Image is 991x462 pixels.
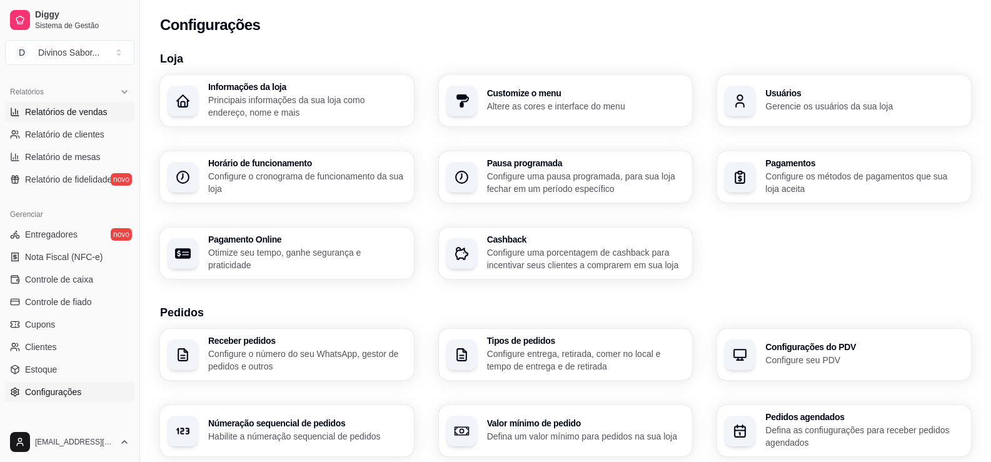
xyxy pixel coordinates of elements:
a: Nota Fiscal (NFC-e) [5,247,134,267]
a: DiggySistema de Gestão [5,5,134,35]
span: Estoque [25,363,57,376]
h3: Loja [160,50,971,68]
h3: Pagamento Online [208,235,406,244]
h3: Horário de funcionamento [208,159,406,168]
span: Relatório de mesas [25,151,101,163]
span: Clientes [25,341,57,353]
span: Sistema de Gestão [35,21,129,31]
h3: Valor mínimo de pedido [487,419,685,428]
button: Valor mínimo de pedidoDefina um valor mínimo para pedidos na sua loja [439,405,693,456]
span: Cupons [25,318,55,331]
h3: Configurações do PDV [765,343,963,351]
span: Controle de caixa [25,273,93,286]
span: Nota Fiscal (NFC-e) [25,251,103,263]
button: Númeração sequencial de pedidosHabilite a númeração sequencial de pedidos [160,405,414,456]
button: Horário de funcionamentoConfigure o cronograma de funcionamento da sua loja [160,151,414,203]
h3: Usuários [765,89,963,98]
button: Customize o menuAltere as cores e interface do menu [439,75,693,126]
button: Informações da lojaPrincipais informações da sua loja como endereço, nome e mais [160,75,414,126]
button: Pedidos agendadosDefina as confiugurações para receber pedidos agendados [717,405,971,456]
button: PagamentosConfigure os métodos de pagamentos que sua loja aceita [717,151,971,203]
button: Receber pedidosConfigure o número do seu WhatsApp, gestor de pedidos e outros [160,329,414,380]
h2: Configurações [160,15,260,35]
p: Configure entrega, retirada, comer no local e tempo de entrega e de retirada [487,348,685,373]
a: Estoque [5,359,134,379]
p: Principais informações da sua loja como endereço, nome e mais [208,94,406,119]
span: D [16,46,28,59]
p: Configure uma pausa programada, para sua loja fechar em um período específico [487,170,685,195]
a: Configurações [5,382,134,402]
p: Otimize seu tempo, ganhe segurança e praticidade [208,246,406,271]
h3: Informações da loja [208,83,406,91]
h3: Pedidos agendados [765,413,963,421]
a: Controle de caixa [5,269,134,289]
button: UsuáriosGerencie os usuários da sua loja [717,75,971,126]
a: Cupons [5,314,134,334]
span: [EMAIL_ADDRESS][DOMAIN_NAME] [35,437,114,447]
div: Divinos Sabor ... [38,46,99,59]
a: Relatório de mesas [5,147,134,167]
span: Relatórios [10,87,44,97]
p: Habilite a númeração sequencial de pedidos [208,430,406,443]
h3: Tipos de pedidos [487,336,685,345]
button: CashbackConfigure uma porcentagem de cashback para incentivar seus clientes a comprarem em sua loja [439,228,693,279]
button: Select a team [5,40,134,65]
h3: Customize o menu [487,89,685,98]
p: Configure uma porcentagem de cashback para incentivar seus clientes a comprarem em sua loja [487,246,685,271]
h3: Pedidos [160,304,971,321]
button: Configurações do PDVConfigure seu PDV [717,329,971,380]
button: Pausa programadaConfigure uma pausa programada, para sua loja fechar em um período específico [439,151,693,203]
span: Controle de fiado [25,296,92,308]
a: Clientes [5,337,134,357]
span: Relatório de fidelidade [25,173,112,186]
span: Relatório de clientes [25,128,104,141]
div: Diggy [5,417,134,437]
span: Diggy [35,9,129,21]
p: Defina as confiugurações para receber pedidos agendados [765,424,963,449]
span: Configurações [25,386,81,398]
h3: Pausa programada [487,159,685,168]
span: Entregadores [25,228,78,241]
h3: Receber pedidos [208,336,406,345]
h3: Cashback [487,235,685,244]
p: Defina um valor mínimo para pedidos na sua loja [487,430,685,443]
h3: Pagamentos [765,159,963,168]
div: Gerenciar [5,204,134,224]
p: Gerencie os usuários da sua loja [765,100,963,113]
a: Relatório de fidelidadenovo [5,169,134,189]
button: [EMAIL_ADDRESS][DOMAIN_NAME] [5,427,134,457]
p: Configure os métodos de pagamentos que sua loja aceita [765,170,963,195]
a: Relatório de clientes [5,124,134,144]
a: Relatórios de vendas [5,102,134,122]
h3: Númeração sequencial de pedidos [208,419,406,428]
p: Configure seu PDV [765,354,963,366]
p: Configure o cronograma de funcionamento da sua loja [208,170,406,195]
p: Altere as cores e interface do menu [487,100,685,113]
span: Relatórios de vendas [25,106,108,118]
button: Tipos de pedidosConfigure entrega, retirada, comer no local e tempo de entrega e de retirada [439,329,693,380]
p: Configure o número do seu WhatsApp, gestor de pedidos e outros [208,348,406,373]
a: Controle de fiado [5,292,134,312]
button: Pagamento OnlineOtimize seu tempo, ganhe segurança e praticidade [160,228,414,279]
a: Entregadoresnovo [5,224,134,244]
